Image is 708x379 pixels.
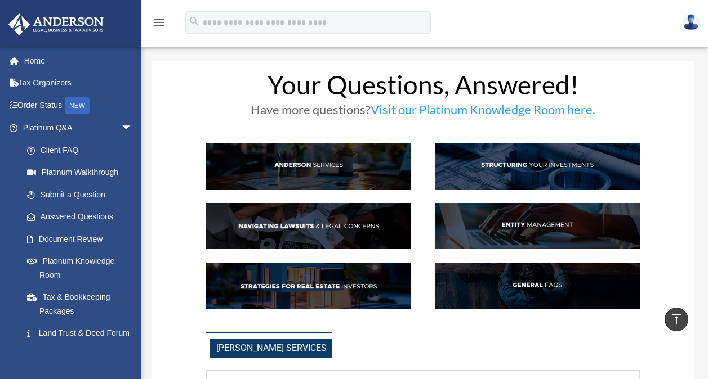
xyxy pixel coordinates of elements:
[65,97,90,114] div: NEW
[152,16,166,29] i: menu
[670,312,683,326] i: vertical_align_top
[121,117,144,140] span: arrow_drop_down
[210,339,332,358] span: [PERSON_NAME] Services
[8,49,149,72] a: Home
[16,183,149,206] a: Submit a Question
[206,263,411,309] img: StratsRE_hdr
[435,203,640,249] img: EntManag_hdr
[152,20,166,29] a: menu
[206,203,411,249] img: NavLaw_hdr
[16,286,149,322] a: Tax & Bookkeeping Packages
[16,161,149,184] a: Platinum Walkthrough
[206,103,640,121] h3: Have more questions?
[8,72,149,94] a: Tax Organizers
[683,14,700,30] img: User Pic
[16,228,149,250] a: Document Review
[206,72,640,103] h1: Your Questions, Answered!
[371,102,595,123] a: Visit our Platinum Knowledge Room here.
[16,206,149,228] a: Answered Questions
[665,308,688,331] a: vertical_align_top
[16,139,144,161] a: Client FAQ
[435,143,640,189] img: StructInv_hdr
[5,13,107,35] img: Anderson Advisors Platinum Portal
[435,263,640,309] img: GenFAQ_hdr
[16,250,149,286] a: Platinum Knowledge Room
[8,117,149,139] a: Platinum Q&Aarrow_drop_down
[188,15,201,28] i: search
[16,322,149,345] a: Land Trust & Deed Forum
[206,143,411,189] img: AndServ_hdr
[8,94,149,117] a: Order StatusNEW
